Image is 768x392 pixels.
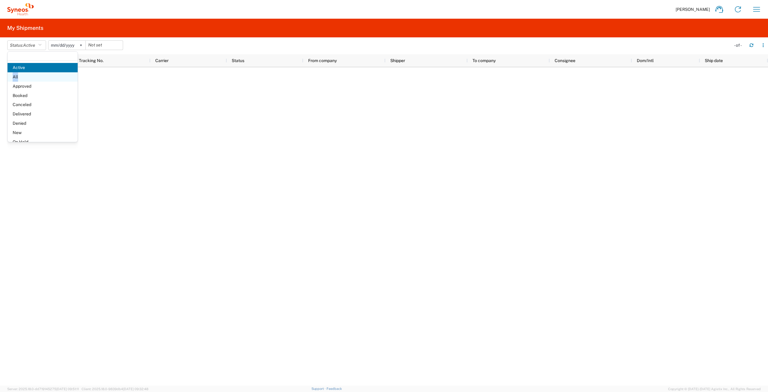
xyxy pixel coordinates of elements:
[86,41,123,50] input: Not set
[7,40,46,50] button: Status:Active
[56,387,79,391] span: [DATE] 09:51:11
[8,72,78,82] span: All
[82,387,148,391] span: Client: 2025.18.0-9839db4
[8,63,78,72] span: Active
[8,137,78,147] span: On Hold
[676,7,710,12] span: [PERSON_NAME]
[8,109,78,119] span: Delivered
[327,387,342,390] a: Feedback
[472,58,496,63] span: To company
[555,58,575,63] span: Consignee
[7,24,43,32] h2: My Shipments
[390,58,405,63] span: Shipper
[308,58,337,63] span: From company
[734,42,745,48] div: - of -
[637,58,654,63] span: Dom/Intl
[8,128,78,137] span: New
[668,386,761,392] span: Copyright © [DATE]-[DATE] Agistix Inc., All Rights Reserved
[79,58,104,63] span: Tracking No.
[8,119,78,128] span: Denied
[23,43,35,48] span: Active
[7,387,79,391] span: Server: 2025.18.0-dd719145275
[8,100,78,109] span: Canceled
[8,82,78,91] span: Approved
[232,58,244,63] span: Status
[48,41,85,50] input: Not set
[155,58,169,63] span: Carrier
[123,387,148,391] span: [DATE] 09:32:48
[705,58,723,63] span: Ship date
[311,387,327,390] a: Support
[8,91,78,100] span: Booked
